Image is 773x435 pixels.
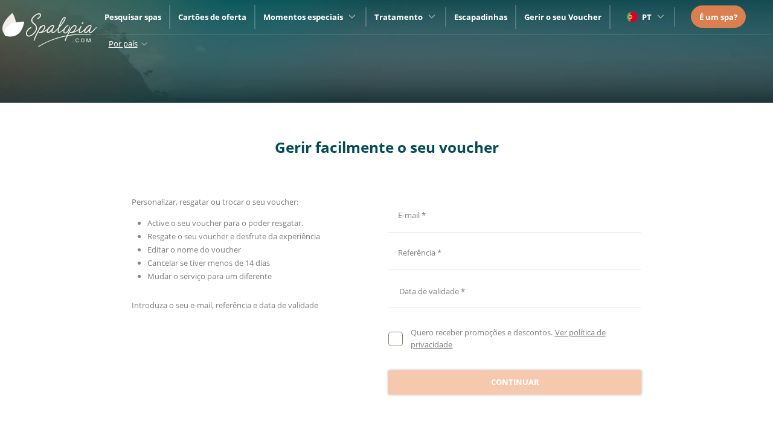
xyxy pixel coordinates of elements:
[411,327,553,338] span: Quero receber promoções e descontos.
[699,11,737,22] span: É um spa?
[132,300,318,311] span: Introduza o seu e-mail, referência e data de validade
[109,38,138,49] span: Por país
[411,327,605,350] a: Ver política de privacidade
[699,10,737,24] a: É um spa?
[147,244,241,255] span: Editar o nome do voucher
[147,257,270,268] span: Cancelar se tiver menos de 14 dias
[147,271,272,282] span: Mudar o serviço para um diferente
[132,196,298,207] span: Personalizar, resgatar ou trocar o seu voucher:
[104,11,161,22] a: Pesquisar spas
[491,376,539,388] span: Continuar
[454,11,507,22] a: Escapadinhas
[147,217,303,228] span: Active o seu voucher para o poder resgatar.
[2,1,97,47] img: ImgLogoSpalopia.BvClDcEz.svg
[275,137,499,157] span: Gerir facilmente o seu voucher
[147,231,320,242] span: Resgate o seu voucher e desfrute da experiência
[524,11,601,22] a: Gerir o seu Voucher
[388,370,641,395] button: Continuar
[178,11,246,22] a: Cartões de oferta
